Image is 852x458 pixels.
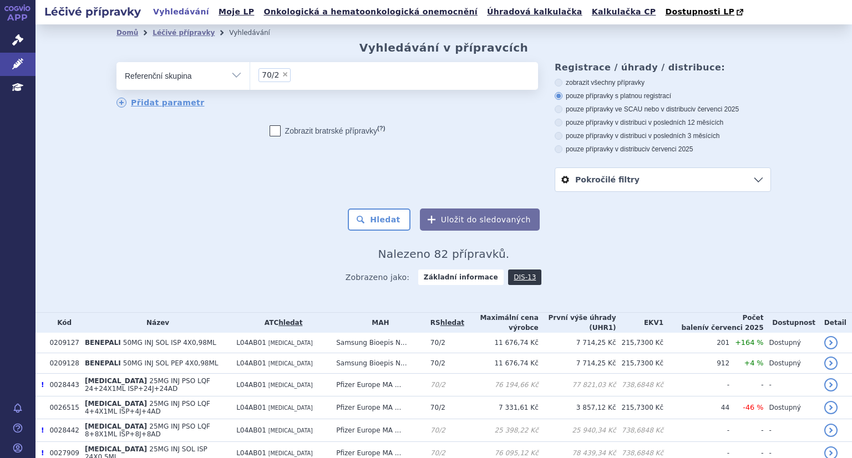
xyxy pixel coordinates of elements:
[420,208,540,231] button: Uložit do sledovaných
[44,313,79,333] th: Kód
[430,381,445,389] span: 70/2
[331,333,425,353] td: Samsung Bioepis N...
[616,419,664,442] td: 738,6848 Kč
[278,319,302,327] a: hledat
[430,339,445,347] span: 70/2
[484,4,586,19] a: Úhradová kalkulačka
[260,4,481,19] a: Onkologická a hematoonkologická onemocnění
[268,405,313,411] span: [MEDICAL_DATA]
[616,313,664,333] th: EKV1
[35,4,150,19] h2: Léčivé přípravky
[44,374,79,396] td: 0028443
[663,396,729,419] td: 44
[153,29,215,37] a: Léčivé přípravky
[268,360,313,367] span: [MEDICAL_DATA]
[646,145,693,153] span: v červenci 2025
[79,313,231,333] th: Název
[231,313,331,333] th: ATC
[268,340,313,346] span: [MEDICAL_DATA]
[508,269,541,285] a: DIS-13
[440,319,464,327] a: hledat
[555,62,771,73] h3: Registrace / úhrady / distribuce:
[555,91,771,100] label: pouze přípravky s platnou registrací
[331,396,425,419] td: Pfizer Europe MA ...
[555,131,771,140] label: pouze přípravky v distribuci v posledních 3 měsících
[236,404,266,411] span: L04AB01
[236,381,266,389] span: L04AB01
[764,374,819,396] td: -
[824,357,838,370] a: detail
[116,29,138,37] a: Domů
[331,374,425,396] td: Pfizer Europe MA ...
[85,400,147,408] span: [MEDICAL_DATA]
[418,269,504,285] strong: Základní informace
[430,426,445,434] span: 70/2
[729,419,763,442] td: -
[294,68,300,82] input: 70/2
[735,338,763,347] span: +164 %
[764,419,819,442] td: -
[430,359,445,367] span: 70/2
[215,4,257,19] a: Moje LP
[539,396,616,419] td: 3 857,12 Kč
[41,449,44,457] span: Poslední data tohoto produktu jsou ze SCAU platného k 01.01.2012.
[663,353,729,374] td: 912
[616,333,664,353] td: 215,7300 Kč
[464,419,539,442] td: 25 398,22 Kč
[85,359,121,367] span: BENEPALI
[85,339,121,347] span: BENEPALI
[665,7,734,16] span: Dostupnosti LP
[539,419,616,442] td: 25 940,34 Kč
[616,374,664,396] td: 738,6848 Kč
[692,105,739,113] span: v červenci 2025
[262,71,279,79] span: imunosupresiva - biologická léčiva k terapii revmatických, kožních nebo střevních onemocnění, par...
[85,423,210,438] span: 25MG INJ PSO LQF 8+8X1ML ISP+8J+8AD
[44,419,79,442] td: 0028442
[539,374,616,396] td: 77 821,03 Kč
[378,247,510,261] span: Nalezeno 82 přípravků.
[819,313,852,333] th: Detail
[331,419,425,442] td: Pfizer Europe MA ...
[123,359,219,367] span: 50MG INJ SOL PEP 4X0,98ML
[764,313,819,333] th: Dostupnost
[464,374,539,396] td: 76 194,66 Kč
[464,396,539,419] td: 7 331,61 Kč
[331,353,425,374] td: Samsung Bioepis N...
[85,445,147,453] span: [MEDICAL_DATA]
[824,401,838,414] a: detail
[229,24,285,41] li: Vyhledávání
[116,98,205,108] a: Přidat parametr
[268,382,313,388] span: [MEDICAL_DATA]
[236,359,266,367] span: L04AB01
[346,269,410,285] span: Zobrazeno jako:
[744,359,763,367] span: +4 %
[464,333,539,353] td: 11 676,74 Kč
[555,168,770,191] a: Pokročilé filtry
[663,419,729,442] td: -
[464,313,539,333] th: Maximální cena výrobce
[555,145,771,154] label: pouze přípravky v distribuci
[377,125,385,132] abbr: (?)
[85,400,210,415] span: 25MG INJ PSO LQF 4+4X1ML ISP+4J+4AD
[41,381,44,389] span: Poslední data tohoto produktu jsou ze SCAU platného k 01.01.2012.
[764,333,819,353] td: Dostupný
[539,353,616,374] td: 7 714,25 Kč
[764,396,819,419] td: Dostupný
[268,428,313,434] span: [MEDICAL_DATA]
[616,353,664,374] td: 215,7300 Kč
[236,339,266,347] span: L04AB01
[123,339,216,347] span: 50MG INJ SOL ISP 4X0,98ML
[764,353,819,374] td: Dostupný
[663,374,729,396] td: -
[270,125,386,136] label: Zobrazit bratrské přípravky
[663,333,729,353] td: 201
[824,424,838,437] a: detail
[430,449,445,457] span: 70/2
[331,313,425,333] th: MAH
[236,426,266,434] span: L04AB01
[729,374,763,396] td: -
[555,105,771,114] label: pouze přípravky ve SCAU nebo v distribuci
[589,4,660,19] a: Kalkulačka CP
[824,336,838,349] a: detail
[85,423,147,430] span: [MEDICAL_DATA]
